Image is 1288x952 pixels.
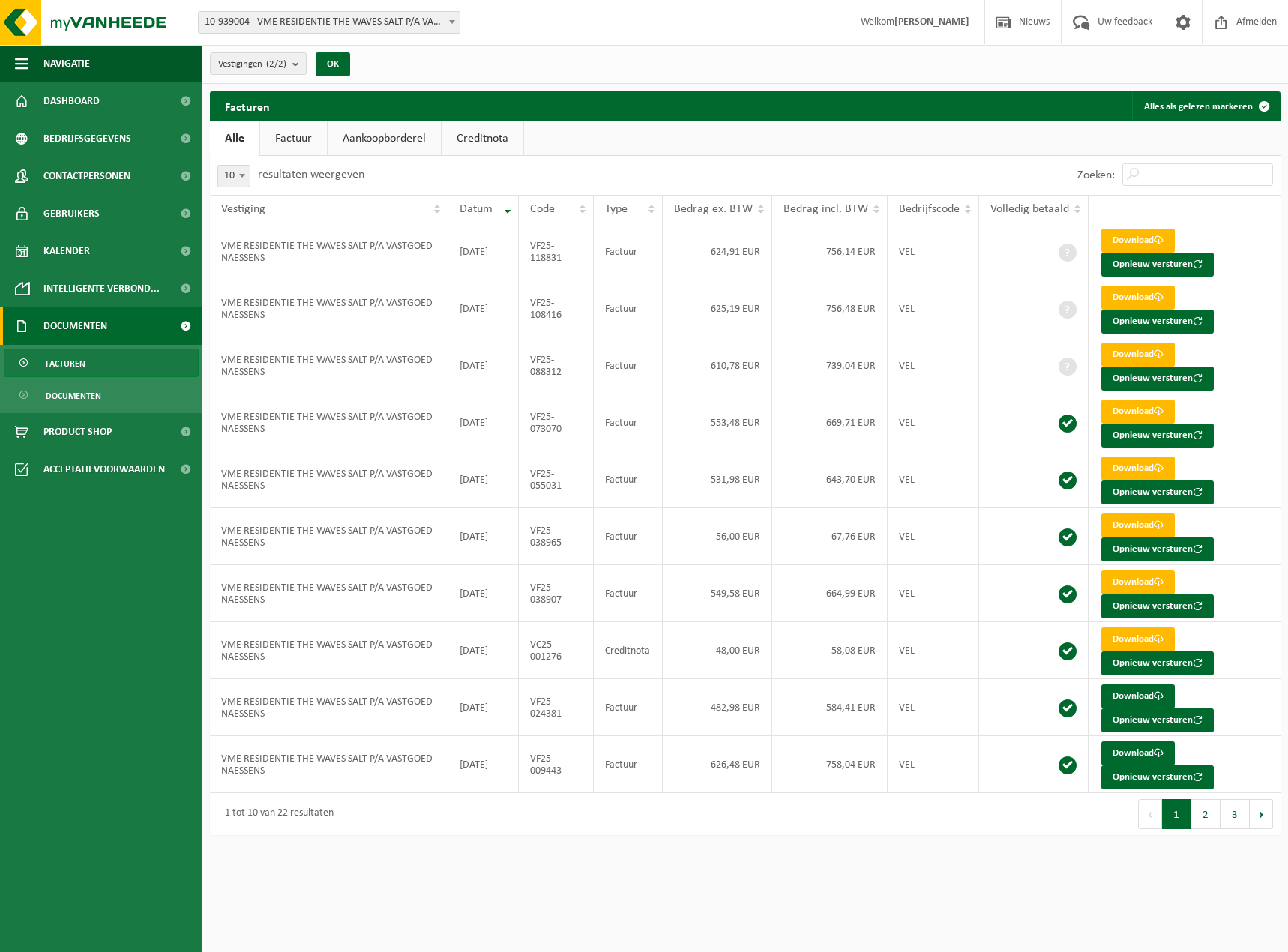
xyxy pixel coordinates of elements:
span: Facturen [46,349,85,378]
td: 549,58 EUR [663,565,772,622]
td: -48,00 EUR [663,622,772,679]
td: VF25-024381 [519,679,594,736]
div: 1 tot 10 van 22 resultaten [217,801,334,828]
span: Navigatie [43,45,90,82]
span: 10 [218,166,250,187]
span: Dashboard [43,82,100,120]
td: VEL [888,280,979,337]
a: Aankoopborderel [328,121,441,156]
td: VME RESIDENTIE THE WAVES SALT P/A VASTGOED NAESSENS [210,679,448,736]
td: [DATE] [448,679,519,736]
td: Factuur [594,679,662,736]
span: 10-939004 - VME RESIDENTIE THE WAVES SALT P/A VASTGOED NAESSENS - OOSTENDE [199,12,460,33]
a: Factuur [260,121,327,156]
td: VF25-118831 [519,223,594,280]
td: 739,04 EUR [772,337,888,394]
span: Vestiging [221,203,265,215]
td: 482,98 EUR [663,679,772,736]
label: resultaten weergeven [258,169,364,181]
td: 625,19 EUR [663,280,772,337]
td: 756,48 EUR [772,280,888,337]
button: Opnieuw versturen [1101,594,1214,618]
td: 643,70 EUR [772,451,888,508]
td: VF25-108416 [519,280,594,337]
a: Creditnota [442,121,523,156]
button: 3 [1221,799,1250,829]
td: 531,98 EUR [663,451,772,508]
td: Creditnota [594,622,662,679]
button: Opnieuw versturen [1101,367,1214,391]
td: -58,08 EUR [772,622,888,679]
button: Opnieuw versturen [1101,708,1214,732]
td: VEL [888,508,979,565]
td: 610,78 EUR [663,337,772,394]
td: 758,04 EUR [772,736,888,793]
span: Documenten [46,382,101,410]
span: Contactpersonen [43,157,130,195]
td: [DATE] [448,565,519,622]
button: 1 [1162,799,1191,829]
td: 669,71 EUR [772,394,888,451]
button: OK [316,52,350,76]
count: (2/2) [266,59,286,69]
td: VEL [888,565,979,622]
button: Opnieuw versturen [1101,310,1214,334]
td: VME RESIDENTIE THE WAVES SALT P/A VASTGOED NAESSENS [210,565,448,622]
td: VME RESIDENTIE THE WAVES SALT P/A VASTGOED NAESSENS [210,622,448,679]
td: 56,00 EUR [663,508,772,565]
span: Bedrag incl. BTW [783,203,868,215]
td: VME RESIDENTIE THE WAVES SALT P/A VASTGOED NAESSENS [210,736,448,793]
span: Volledig betaald [990,203,1069,215]
td: [DATE] [448,736,519,793]
span: Vestigingen [218,53,286,76]
a: Documenten [4,381,199,409]
a: Download [1101,741,1175,765]
span: Type [605,203,628,215]
td: VEL [888,451,979,508]
td: [DATE] [448,337,519,394]
a: Download [1101,286,1175,310]
a: Download [1101,684,1175,708]
td: VME RESIDENTIE THE WAVES SALT P/A VASTGOED NAESSENS [210,451,448,508]
button: Next [1250,799,1273,829]
td: 584,41 EUR [772,679,888,736]
span: Intelligente verbond... [43,270,160,307]
a: Facturen [4,349,199,377]
td: VF25-038907 [519,565,594,622]
td: 67,76 EUR [772,508,888,565]
a: Download [1101,570,1175,594]
td: VEL [888,622,979,679]
span: Bedrag ex. BTW [674,203,753,215]
td: Factuur [594,736,662,793]
td: [DATE] [448,223,519,280]
td: Factuur [594,565,662,622]
td: VF25-055031 [519,451,594,508]
td: VME RESIDENTIE THE WAVES SALT P/A VASTGOED NAESSENS [210,223,448,280]
td: Factuur [594,508,662,565]
span: Acceptatievoorwaarden [43,451,165,488]
a: Download [1101,343,1175,367]
button: Alles als gelezen markeren [1132,91,1279,121]
td: VME RESIDENTIE THE WAVES SALT P/A VASTGOED NAESSENS [210,280,448,337]
td: VME RESIDENTIE THE WAVES SALT P/A VASTGOED NAESSENS [210,508,448,565]
td: 626,48 EUR [663,736,772,793]
button: Opnieuw versturen [1101,537,1214,561]
button: Vestigingen(2/2) [210,52,307,75]
button: Opnieuw versturen [1101,480,1214,504]
span: Gebruikers [43,195,100,232]
strong: [PERSON_NAME] [894,16,969,28]
span: Kalender [43,232,90,270]
a: Download [1101,513,1175,537]
td: VEL [888,679,979,736]
td: VEL [888,736,979,793]
a: Download [1101,457,1175,480]
span: 10-939004 - VME RESIDENTIE THE WAVES SALT P/A VASTGOED NAESSENS - OOSTENDE [198,11,460,34]
td: VEL [888,223,979,280]
button: Previous [1138,799,1162,829]
span: Bedrijfscode [899,203,960,215]
td: VF25-088312 [519,337,594,394]
td: VF25-038965 [519,508,594,565]
span: Product Shop [43,413,112,451]
a: Download [1101,400,1175,424]
td: 756,14 EUR [772,223,888,280]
